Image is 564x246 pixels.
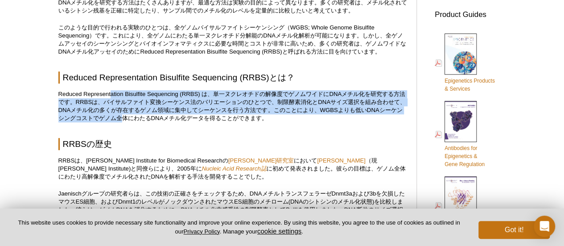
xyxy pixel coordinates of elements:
a: Epigenetics Products& Services [435,33,495,94]
p: RRBSは、[PERSON_NAME] Institute for Biomedical Researchの において （現 [PERSON_NAME] Institute)と同僚らにより、20... [58,157,408,181]
a: Nucleic Acid Research誌 [202,165,267,172]
span: Epigenetics Products & Services [445,78,495,92]
p: Reduced Representation Bisulfite Sequencing (RRBS) は、単一ヌクレオチドの解像度でゲノムワイドにDNAメチル化を研究する方法です。RRBSは、バ... [58,90,408,122]
p: This website uses cookies to provide necessary site functionality and improve your online experie... [14,219,464,236]
div: Open Intercom Messenger [534,216,555,237]
button: cookie settings [257,227,301,235]
img: Abs_epi_2015_cover_web_70x200 [445,101,477,142]
img: Epi_brochure_140604_cover_web_70x200 [445,33,477,75]
h2: Reduced Representation Bisulfite Sequencing (RRBS)とは？ [58,71,408,83]
button: Got it! [478,221,550,239]
a: [PERSON_NAME] [317,157,365,164]
a: Privacy Policy [183,228,219,235]
a: Antibodies forEpigenetics &Gene Regulation [435,100,485,169]
p: このような目的で行われる実験のひとつは、全ゲノムバイサルファイトシーケンシング（WGBS; Whole Genome Bisulfite Sequencing）です。これにより、全ゲノムにわたる... [58,24,408,56]
img: Rec_prots_140604_cover_web_70x200 [445,176,477,217]
a: [PERSON_NAME]研究室 [228,157,294,164]
h3: Product Guides [435,6,506,19]
a: Recombinant Proteinsfor Epigenetics [435,175,497,237]
h2: RRBSの歴史 [58,138,408,150]
p: Jaenischグループの研究者らは、この技術の正確さをチェックするため、DNAメチルトランスフェラーゼDnmt3aおよび3bを欠損したマウスES細胞、およびDnmt1のレベルがノックダウンされ... [58,190,408,238]
span: Antibodies for Epigenetics & Gene Regulation [445,145,485,167]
